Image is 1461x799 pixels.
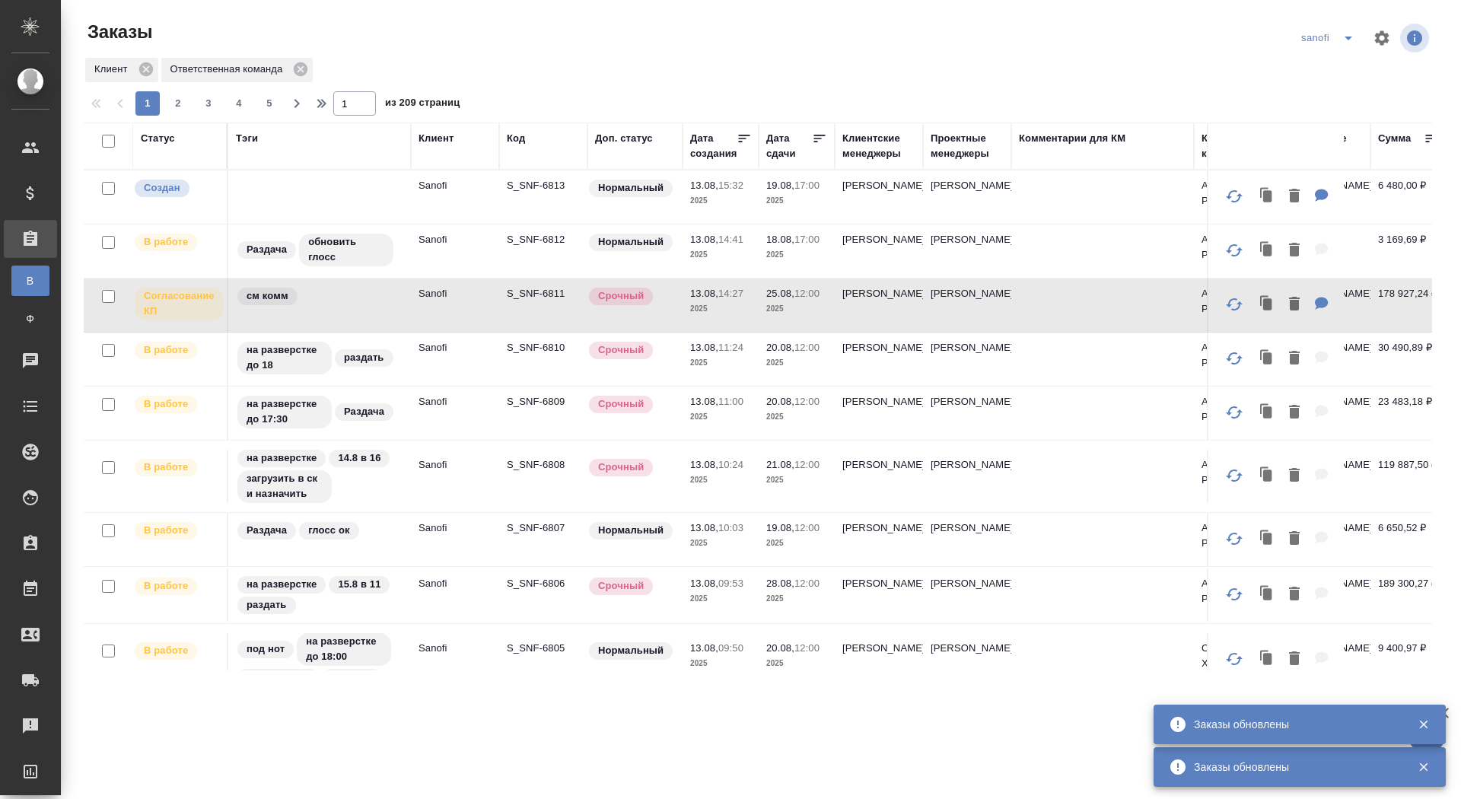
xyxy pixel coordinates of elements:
p: 28.08, [766,578,794,589]
div: Выставляет ПМ после принятия заказа от КМа [133,641,219,661]
button: Закрыть [1408,760,1439,774]
span: 3 [196,96,221,111]
p: 14:27 [718,288,743,299]
td: [PERSON_NAME] [835,450,923,503]
p: Sanofi [419,520,492,536]
p: Срочный [598,578,644,594]
p: Sanofi [419,457,492,473]
p: 2025 [690,473,751,488]
div: Клиентские менеджеры [842,131,915,161]
td: 23 483,18 ₽ [1370,387,1447,440]
p: S_SNF-6806 [507,576,580,591]
p: 20.08, [766,342,794,353]
p: S_SNF-6807 [507,520,580,536]
div: Выставляется автоматически при создании заказа [133,178,219,199]
span: Заказы [84,20,152,44]
p: Нормальный [598,643,664,658]
div: Клиент [85,58,158,82]
button: 2 [166,91,190,116]
p: Sanofi [419,286,492,301]
p: 13.08, [690,578,718,589]
div: Проектные менеджеры [931,131,1004,161]
td: [PERSON_NAME] [835,333,923,386]
p: В работе [144,643,188,658]
p: раздать [247,597,287,613]
td: [PERSON_NAME] [835,224,923,278]
button: Клонировать [1253,181,1281,212]
p: АО "Санофи Россия" [1202,457,1275,488]
span: 5 [257,96,282,111]
p: В работе [144,578,188,594]
td: 6 650,52 ₽ [1370,513,1447,566]
div: Дата создания [690,131,737,161]
p: GMP шаблон [247,670,310,685]
button: Клонировать [1253,460,1281,492]
p: 13.08, [690,234,718,245]
p: 10:24 [718,459,743,470]
div: Ответственная команда [161,58,314,82]
p: Sanofi [419,178,492,193]
td: [PERSON_NAME] [923,224,1011,278]
p: S_SNF-6809 [507,394,580,409]
p: В работе [144,523,188,538]
p: Срочный [598,396,644,412]
td: [PERSON_NAME] [835,633,923,686]
p: 2025 [766,409,827,425]
span: Посмотреть информацию [1400,24,1432,53]
td: [PERSON_NAME] [923,568,1011,622]
p: 2025 [690,247,751,263]
p: S_SNF-6805 [507,641,580,656]
p: глосс ок [308,523,349,538]
p: см комм [247,288,288,304]
div: под нот, на разверстке до 18:00, GMP шаблон, Раздача [236,632,403,688]
div: Статус по умолчанию для стандартных заказов [587,178,675,199]
div: Выставляется автоматически, если на указанный объем услуг необходимо больше времени в стандартном... [587,394,675,415]
td: [PERSON_NAME] [923,450,1011,503]
div: Выставляется автоматически, если на указанный объем услуг необходимо больше времени в стандартном... [587,576,675,597]
p: 19.08, [766,522,794,533]
p: Раздача [344,404,384,419]
div: на разверстке до 18, раздать [236,340,403,376]
p: Нормальный [598,180,664,196]
button: Клонировать [1253,343,1281,374]
p: 12:00 [794,342,820,353]
button: Клонировать [1253,644,1281,675]
div: Статус по умолчанию для стандартных заказов [587,641,675,661]
p: Sanofi [419,232,492,247]
p: 11:00 [718,396,743,407]
button: Обновить [1216,576,1253,613]
p: АО "Санофи Россия" [1202,394,1275,425]
p: Срочный [598,288,644,304]
p: Раздача [247,523,287,538]
p: Ответственная команда [170,62,288,77]
button: Удалить [1281,524,1307,555]
span: Настроить таблицу [1364,20,1400,56]
div: на разверстке до 17:30, Раздача [236,394,403,430]
p: 2025 [766,301,827,317]
td: [PERSON_NAME] [923,387,1011,440]
p: 12:00 [794,459,820,470]
p: Sanofi [419,576,492,591]
p: В работе [144,234,188,250]
button: Удалить [1281,397,1307,428]
span: В [19,273,42,288]
p: Клиент [94,62,133,77]
p: В работе [144,460,188,475]
td: 3 169,69 ₽ [1370,224,1447,278]
p: Создан [144,180,180,196]
button: 4 [227,91,251,116]
button: Закрыть [1408,718,1439,731]
p: Sanofi [419,340,492,355]
span: из 209 страниц [385,94,460,116]
div: Код [507,131,525,146]
p: 17:00 [794,234,820,245]
div: Раздача, обновить глосс [236,232,403,268]
a: В [11,266,49,296]
p: на разверстке [247,450,317,466]
button: Удалить [1281,460,1307,492]
p: 12:00 [794,396,820,407]
p: под нот [247,641,285,657]
p: 2025 [766,473,827,488]
p: АО "Санофи Россия" [1202,286,1275,317]
p: S_SNF-6808 [507,457,580,473]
